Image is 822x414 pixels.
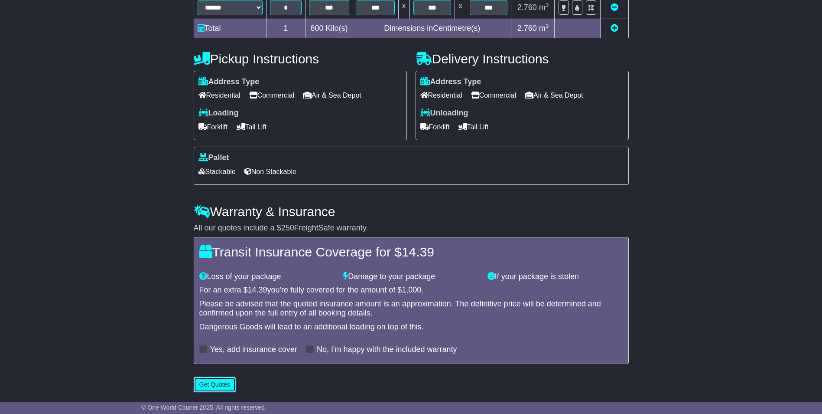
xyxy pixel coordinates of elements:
td: Kilo(s) [305,19,353,38]
td: 1 [266,19,305,38]
div: Damage to your package [339,272,483,282]
span: Commercial [249,89,294,102]
span: 250 [281,223,294,232]
h4: Transit Insurance Coverage for $ [199,245,623,259]
span: 600 [311,24,324,33]
td: Dimensions in Centimetre(s) [353,19,511,38]
span: Air & Sea Depot [303,89,361,102]
div: For an extra $ you're fully covered for the amount of $ . [199,286,623,295]
h4: Delivery Instructions [416,52,629,66]
td: Total [194,19,266,38]
h4: Pickup Instructions [194,52,407,66]
span: © One World Courier 2025. All rights reserved. [141,404,266,411]
div: If your package is stolen [483,272,627,282]
span: Residential [420,89,462,102]
span: Forklift [198,120,228,134]
label: Pallet [198,153,229,163]
button: Get Quotes [194,377,236,392]
span: 14.39 [402,245,434,259]
label: Unloading [420,108,468,118]
sup: 3 [546,2,549,8]
span: 14.39 [248,286,267,294]
span: 2.760 [517,24,537,33]
span: Tail Lift [237,120,267,134]
span: Commercial [471,89,516,102]
div: Loss of your package [195,272,339,282]
a: Remove this item [611,3,618,12]
span: Tail Lift [458,120,489,134]
span: Residential [198,89,240,102]
span: 2.760 [517,3,537,12]
span: m [539,24,549,33]
div: Dangerous Goods will lead to an additional loading on top of this. [199,322,623,332]
div: All our quotes include a $ FreightSafe warranty. [194,223,629,233]
sup: 3 [546,23,549,29]
label: Yes, add insurance cover [210,345,297,355]
span: m [539,3,549,12]
span: Stackable [198,165,236,178]
label: Loading [198,108,239,118]
label: No, I'm happy with the included warranty [317,345,457,355]
a: Add new item [611,24,618,33]
div: Please be advised that the quoted insurance amount is an approximation. The definitive price will... [199,299,623,318]
span: Forklift [420,120,450,134]
h4: Warranty & Insurance [194,204,629,219]
span: Air & Sea Depot [525,89,583,102]
label: Address Type [198,77,260,87]
span: Non Stackable [244,165,296,178]
label: Address Type [420,77,481,87]
span: 1,000 [402,286,421,294]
